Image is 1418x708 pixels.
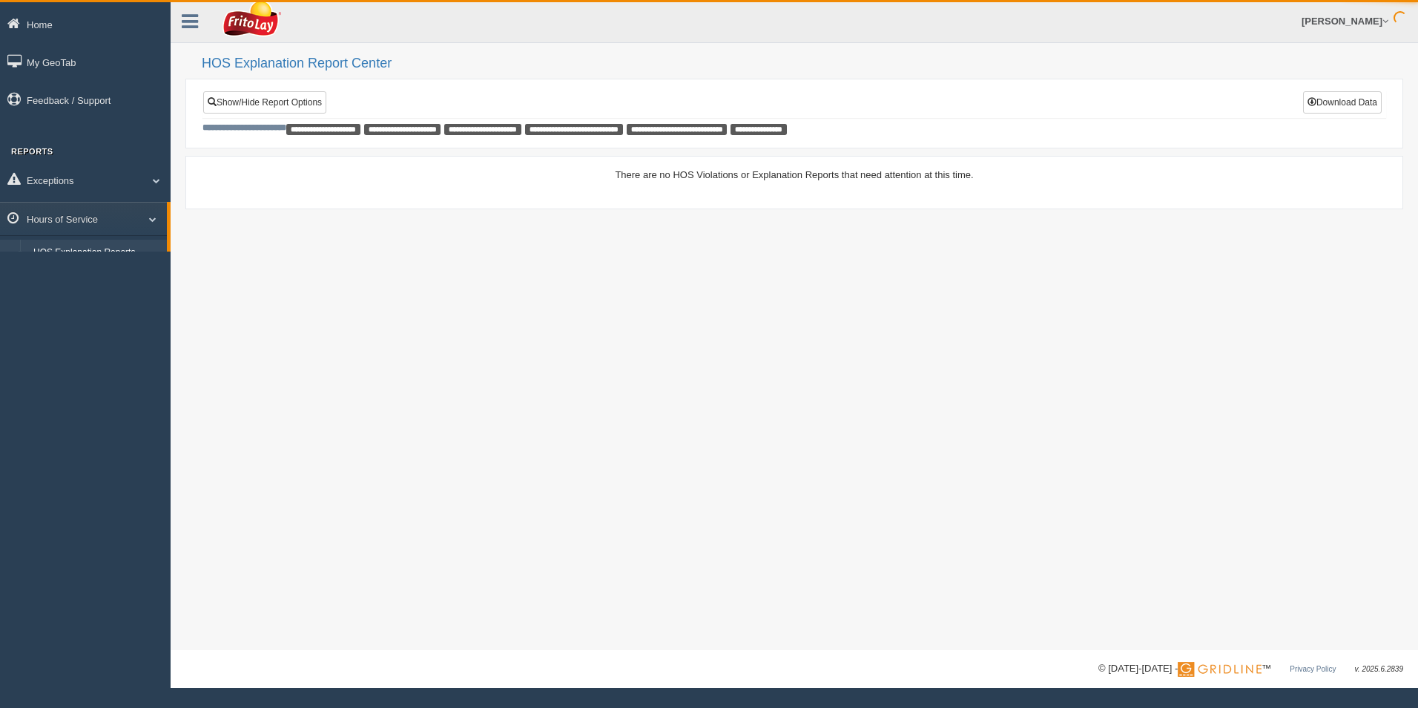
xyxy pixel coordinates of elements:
div: © [DATE]-[DATE] - ™ [1098,661,1403,677]
a: HOS Explanation Reports [27,240,167,266]
div: There are no HOS Violations or Explanation Reports that need attention at this time. [202,168,1386,182]
h2: HOS Explanation Report Center [202,56,1403,71]
button: Download Data [1303,91,1382,114]
a: Show/Hide Report Options [203,91,326,114]
span: v. 2025.6.2839 [1355,665,1403,673]
img: Gridline [1178,662,1262,677]
a: Privacy Policy [1290,665,1336,673]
